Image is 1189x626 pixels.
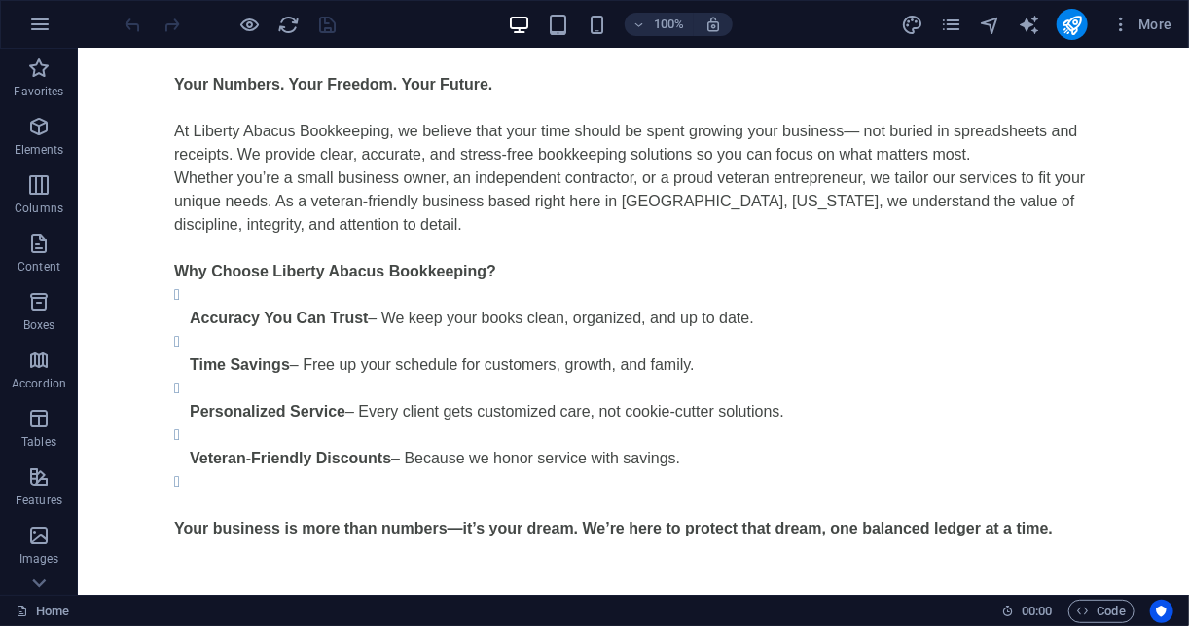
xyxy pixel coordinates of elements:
[901,14,923,36] i: Design (Ctrl+Alt+Y)
[1111,15,1172,34] span: More
[18,259,60,275] p: Content
[238,13,262,36] button: Click here to leave preview mode and continue editing
[16,600,69,623] a: Click to cancel selection. Double-click to open Pages
[704,16,722,33] i: On resize automatically adjust zoom level to fit chosen device.
[277,13,301,36] button: reload
[1018,14,1040,36] i: AI Writer
[16,493,62,508] p: Features
[23,317,55,333] p: Boxes
[1018,13,1041,36] button: text_generator
[15,142,64,158] p: Elements
[625,13,694,36] button: 100%
[940,14,962,36] i: Pages (Ctrl+Alt+S)
[654,13,685,36] h6: 100%
[15,201,63,216] p: Columns
[14,84,63,99] p: Favorites
[21,434,56,450] p: Tables
[1057,9,1088,40] button: publish
[940,13,963,36] button: pages
[1068,600,1135,623] button: Code
[19,551,59,567] p: Images
[1035,604,1038,618] span: :
[901,13,924,36] button: design
[979,13,1002,36] button: navigator
[1001,600,1053,623] h6: Session time
[1103,9,1180,40] button: More
[278,14,301,36] i: Reload page
[979,14,1001,36] i: Navigator
[1150,600,1173,623] button: Usercentrics
[12,376,66,391] p: Accordion
[1077,600,1126,623] span: Code
[1061,14,1083,36] i: Publish
[1022,600,1052,623] span: 00 00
